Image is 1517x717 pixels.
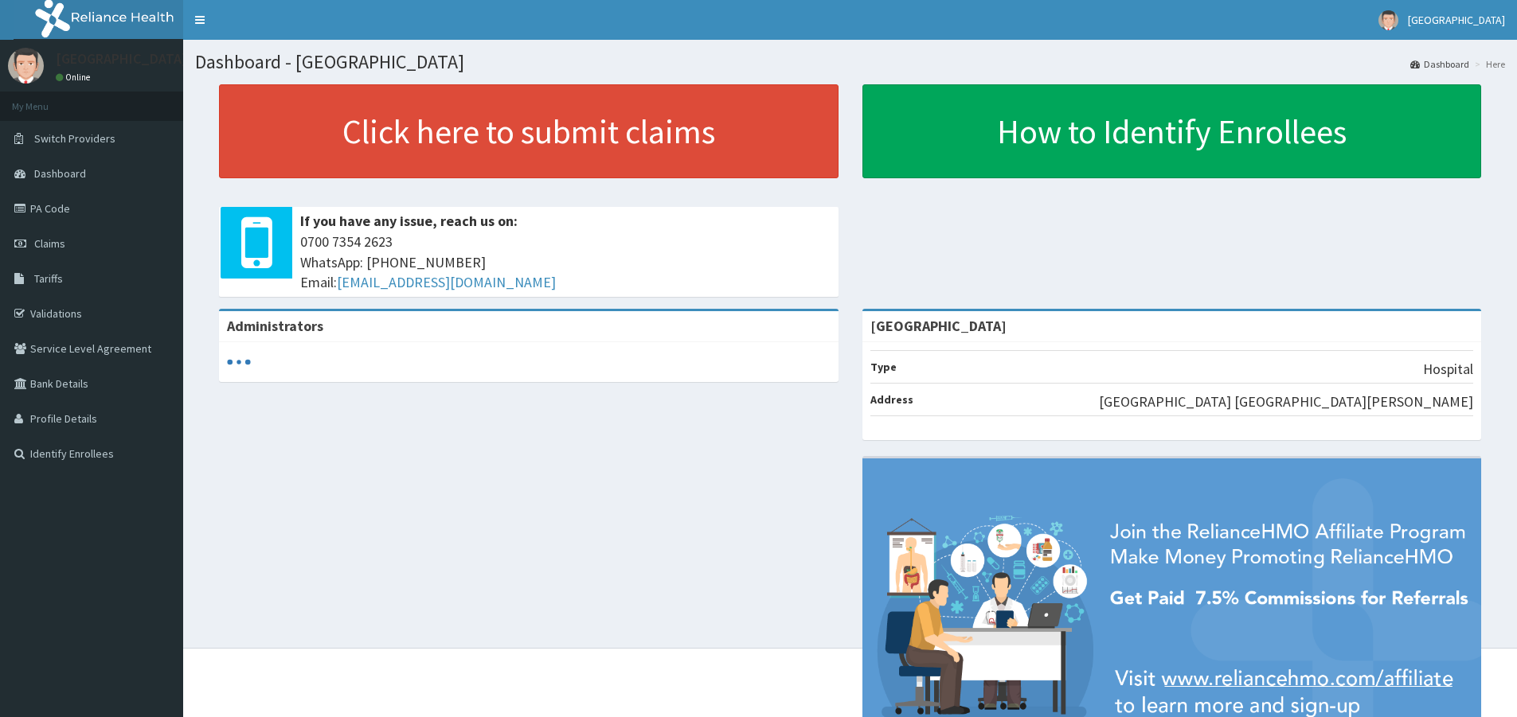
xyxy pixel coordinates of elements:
[34,236,65,251] span: Claims
[56,52,187,66] p: [GEOGRAPHIC_DATA]
[870,360,897,374] b: Type
[1378,10,1398,30] img: User Image
[1099,392,1473,412] p: [GEOGRAPHIC_DATA] [GEOGRAPHIC_DATA][PERSON_NAME]
[337,273,556,291] a: [EMAIL_ADDRESS][DOMAIN_NAME]
[300,232,831,293] span: 0700 7354 2623 WhatsApp: [PHONE_NUMBER] Email:
[1471,57,1505,71] li: Here
[870,392,913,407] b: Address
[862,84,1482,178] a: How to Identify Enrollees
[870,317,1007,335] strong: [GEOGRAPHIC_DATA]
[1410,57,1469,71] a: Dashboard
[1408,13,1505,27] span: [GEOGRAPHIC_DATA]
[34,131,115,146] span: Switch Providers
[8,48,44,84] img: User Image
[34,166,86,181] span: Dashboard
[34,271,63,286] span: Tariffs
[56,72,94,83] a: Online
[300,212,518,230] b: If you have any issue, reach us on:
[219,84,839,178] a: Click here to submit claims
[1423,359,1473,380] p: Hospital
[227,317,323,335] b: Administrators
[227,350,251,374] svg: audio-loading
[195,52,1505,72] h1: Dashboard - [GEOGRAPHIC_DATA]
